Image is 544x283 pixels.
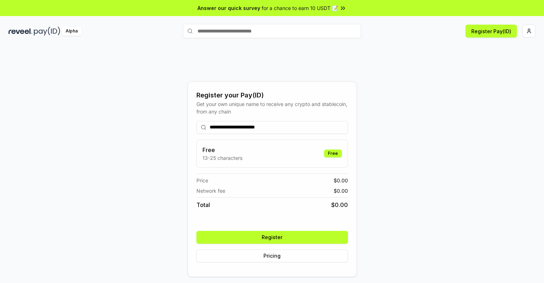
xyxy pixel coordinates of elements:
[196,187,225,194] span: Network fee
[196,249,348,262] button: Pricing
[334,177,348,184] span: $ 0.00
[196,100,348,115] div: Get your own unique name to receive any crypto and stablecoin, from any chain
[466,25,517,37] button: Register Pay(ID)
[62,27,82,36] div: Alpha
[197,4,260,12] span: Answer our quick survey
[34,27,60,36] img: pay_id
[196,231,348,244] button: Register
[331,201,348,209] span: $ 0.00
[202,154,242,162] p: 13-25 characters
[196,201,210,209] span: Total
[324,150,342,157] div: Free
[334,187,348,194] span: $ 0.00
[262,4,338,12] span: for a chance to earn 10 USDT 📝
[196,90,348,100] div: Register your Pay(ID)
[202,146,242,154] h3: Free
[9,27,32,36] img: reveel_dark
[196,177,208,184] span: Price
